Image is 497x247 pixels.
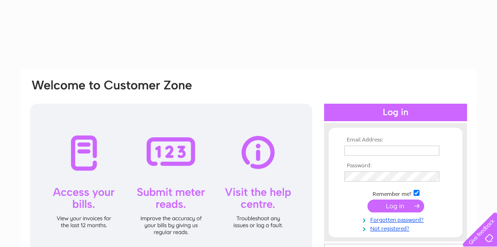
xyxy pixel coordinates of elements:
th: Email Address: [342,137,449,143]
a: Not registered? [344,223,449,232]
input: Submit [367,200,424,212]
a: Forgotten password? [344,215,449,223]
th: Password: [342,163,449,169]
td: Remember me? [342,188,449,198]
